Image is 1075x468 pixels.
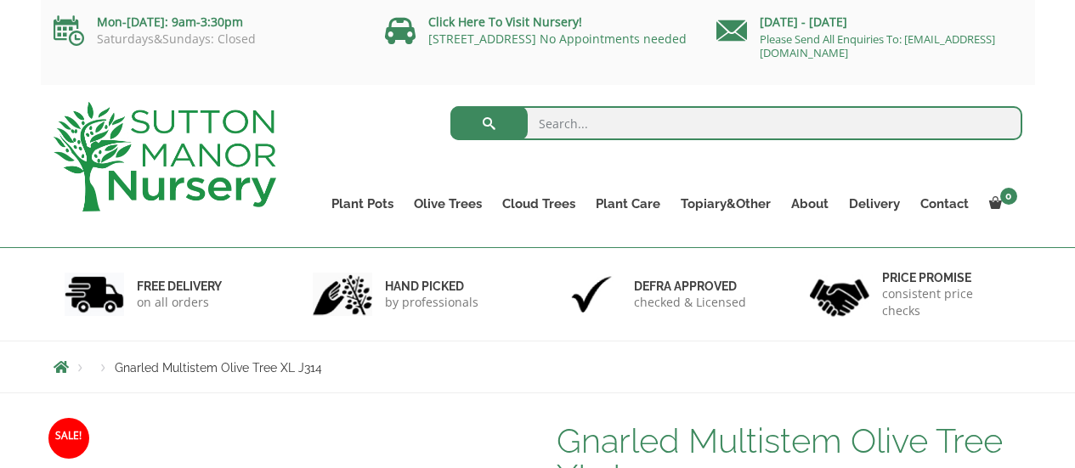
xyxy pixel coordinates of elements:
[385,294,478,311] p: by professionals
[54,12,359,32] p: Mon-[DATE]: 9am-3:30pm
[492,192,586,216] a: Cloud Trees
[716,12,1022,32] p: [DATE] - [DATE]
[54,360,1022,374] nav: Breadcrumbs
[385,279,478,294] h6: hand picked
[882,270,1011,285] h6: Price promise
[404,192,492,216] a: Olive Trees
[428,14,582,30] a: Click Here To Visit Nursery!
[634,279,746,294] h6: Defra approved
[115,361,322,375] span: Gnarled Multistem Olive Tree XL J314
[979,192,1022,216] a: 0
[810,268,869,320] img: 4.jpg
[48,418,89,459] span: Sale!
[54,32,359,46] p: Saturdays&Sundays: Closed
[450,106,1022,140] input: Search...
[54,102,276,211] img: logo
[760,31,995,60] a: Please Send All Enquiries To: [EMAIL_ADDRESS][DOMAIN_NAME]
[910,192,979,216] a: Contact
[1000,188,1017,205] span: 0
[634,294,746,311] p: checked & Licensed
[882,285,1011,319] p: consistent price checks
[781,192,839,216] a: About
[313,273,372,316] img: 2.jpg
[137,294,222,311] p: on all orders
[562,273,621,316] img: 3.jpg
[321,192,404,216] a: Plant Pots
[670,192,781,216] a: Topiary&Other
[839,192,910,216] a: Delivery
[137,279,222,294] h6: FREE DELIVERY
[65,273,124,316] img: 1.jpg
[586,192,670,216] a: Plant Care
[428,31,687,47] a: [STREET_ADDRESS] No Appointments needed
